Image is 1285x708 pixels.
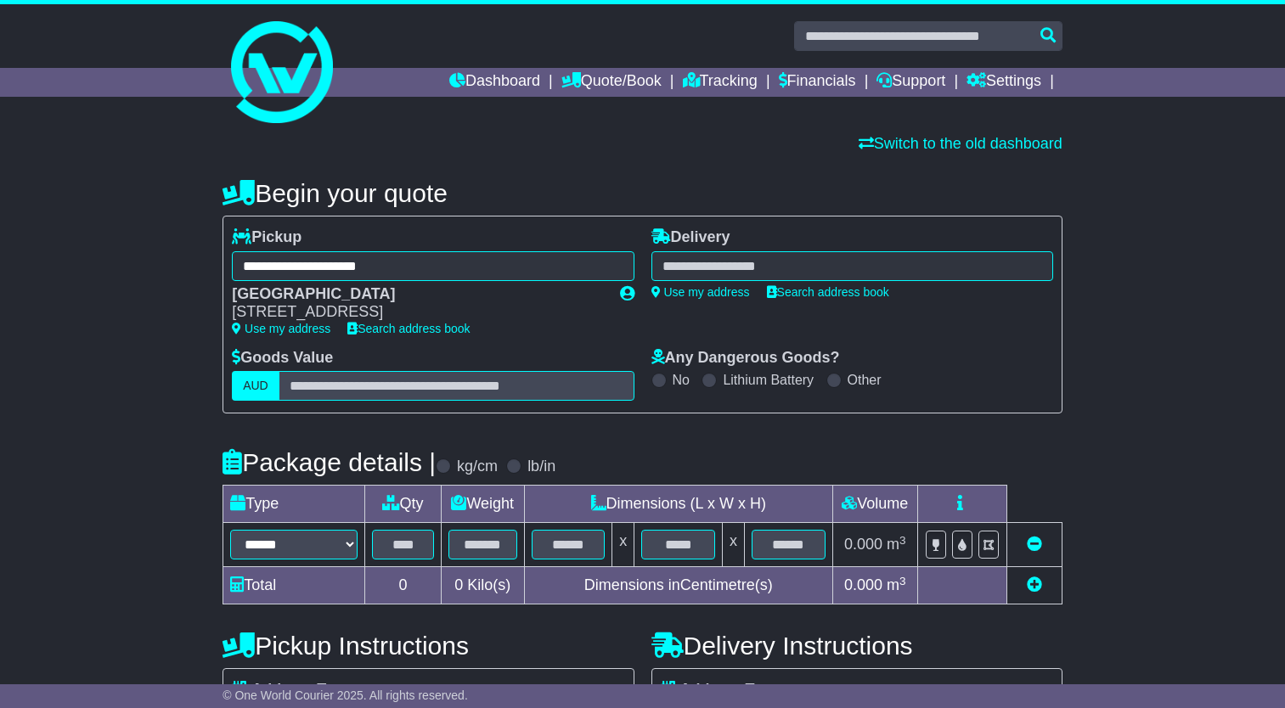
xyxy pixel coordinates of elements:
span: m [887,576,906,593]
td: x [723,523,745,567]
div: [STREET_ADDRESS] [232,303,602,322]
a: Financials [779,68,856,97]
td: Total [223,567,365,604]
span: 0.000 [844,576,882,593]
label: kg/cm [457,458,498,476]
span: © One World Courier 2025. All rights reserved. [223,688,468,702]
span: 0.000 [844,536,882,553]
h4: Package details | [223,448,436,476]
label: Other [848,372,882,388]
td: x [612,523,634,567]
a: Dashboard [449,68,540,97]
td: Dimensions in Centimetre(s) [524,567,832,604]
a: Settings [967,68,1041,97]
label: Address Type [661,681,781,700]
h4: Delivery Instructions [651,632,1062,660]
td: 0 [365,567,442,604]
label: Any Dangerous Goods? [651,349,840,368]
span: m [887,536,906,553]
label: Lithium Battery [723,372,814,388]
td: Weight [441,486,524,523]
label: Address Type [232,681,352,700]
label: Delivery [651,228,730,247]
a: Add new item [1027,576,1042,593]
div: [GEOGRAPHIC_DATA] [232,285,602,304]
label: lb/in [527,458,555,476]
a: Support [876,68,945,97]
a: Use my address [651,285,750,299]
span: 0 [454,576,463,593]
td: Type [223,486,365,523]
a: Quote/Book [561,68,662,97]
td: Kilo(s) [441,567,524,604]
h4: Pickup Instructions [223,632,634,660]
label: AUD [232,371,279,401]
h4: Begin your quote [223,179,1062,207]
td: Qty [365,486,442,523]
td: Volume [832,486,917,523]
a: Use my address [232,322,330,335]
label: No [673,372,690,388]
a: Search address book [767,285,889,299]
a: Remove this item [1027,536,1042,553]
label: Pickup [232,228,302,247]
sup: 3 [899,575,906,587]
a: Tracking [683,68,758,97]
sup: 3 [899,534,906,547]
a: Switch to the old dashboard [859,135,1062,152]
label: Goods Value [232,349,333,368]
td: Dimensions (L x W x H) [524,486,832,523]
a: Search address book [347,322,470,335]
